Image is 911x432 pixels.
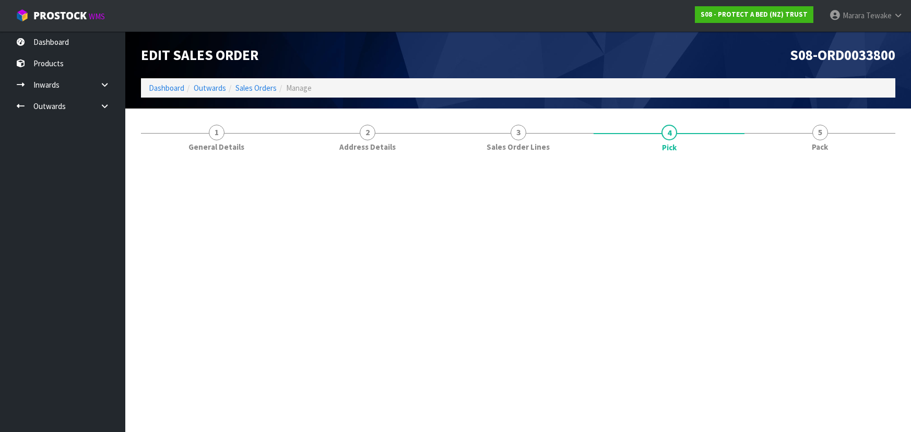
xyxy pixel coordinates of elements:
[695,6,813,23] a: S08 - PROTECT A BED (NZ) TRUST
[661,125,677,140] span: 4
[286,83,312,93] span: Manage
[487,141,550,152] span: Sales Order Lines
[339,141,396,152] span: Address Details
[360,125,375,140] span: 2
[866,10,892,20] span: Tewake
[701,10,808,19] strong: S08 - PROTECT A BED (NZ) TRUST
[209,125,224,140] span: 1
[194,83,226,93] a: Outwards
[141,46,258,64] span: Edit Sales Order
[89,11,105,21] small: WMS
[33,9,87,22] span: ProStock
[188,141,244,152] span: General Details
[843,10,865,20] span: Marara
[16,9,29,22] img: cube-alt.png
[662,142,677,153] span: Pick
[141,158,895,166] span: Pick
[790,46,895,64] span: S08-ORD0033800
[812,125,828,140] span: 5
[812,141,828,152] span: Pack
[511,125,526,140] span: 3
[235,83,277,93] a: Sales Orders
[149,83,184,93] a: Dashboard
